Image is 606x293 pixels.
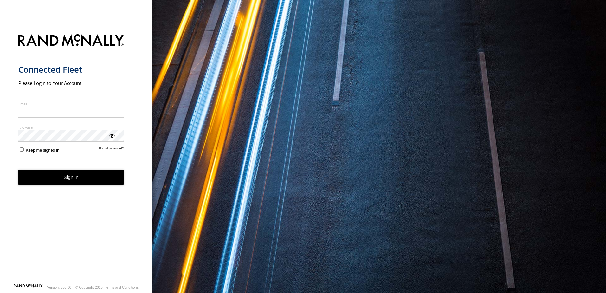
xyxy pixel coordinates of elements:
[18,33,124,49] img: Rand McNally
[20,147,24,152] input: Keep me signed in
[26,148,59,153] span: Keep me signed in
[18,30,134,283] form: main
[47,285,71,289] div: Version: 306.00
[99,146,124,153] a: Forgot password?
[105,285,139,289] a: Terms and Conditions
[18,80,124,86] h2: Please Login to Your Account
[75,285,139,289] div: © Copyright 2025 -
[18,64,124,75] h1: Connected Fleet
[18,170,124,185] button: Sign in
[18,101,124,106] label: Email
[108,132,115,139] div: ViewPassword
[18,125,124,130] label: Password
[14,284,43,290] a: Visit our Website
